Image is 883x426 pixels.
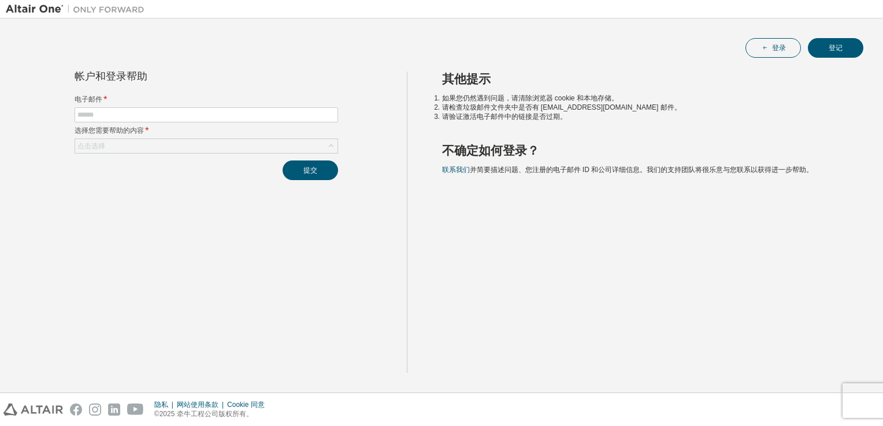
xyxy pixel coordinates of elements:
[442,94,843,103] li: 如果您仍然遇到问题，请清除浏览器 cookie 和本地存储。
[227,400,272,409] div: Cookie 同意
[442,166,814,174] span: 并简要描述问题、您注册的电子邮件 ID 和公司详细信息。我们的支持团队将很乐意与您联系以获得进一步帮助。
[75,125,144,135] font: 选择您需要帮助的内容
[159,410,253,418] font: 2025 牵牛工程公司版权所有。
[283,160,338,180] button: 提交
[442,166,470,174] a: 联系我们
[3,403,63,416] img: altair_logo.svg
[77,141,105,151] div: 点击选择
[442,112,843,121] li: 请验证激活电子邮件中的链接是否过期。
[75,72,285,81] div: 帐户和登录帮助
[127,403,144,416] img: youtube.svg
[808,38,863,58] button: 登记
[108,403,120,416] img: linkedin.svg
[772,43,786,53] font: 登录
[442,72,843,87] h2: 其他提示
[745,38,801,58] button: 登录
[75,139,337,153] div: 点击选择
[154,400,177,409] div: 隐私
[154,409,272,419] p: ©
[177,400,227,409] div: 网站使用条款
[6,3,150,15] img: 牵牛星一号
[75,94,102,104] font: 电子邮件
[442,103,843,112] li: 请检查垃圾邮件文件夹中是否有 [EMAIL_ADDRESS][DOMAIN_NAME] 邮件。
[442,143,843,158] h2: 不确定如何登录？
[70,403,82,416] img: facebook.svg
[89,403,101,416] img: instagram.svg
